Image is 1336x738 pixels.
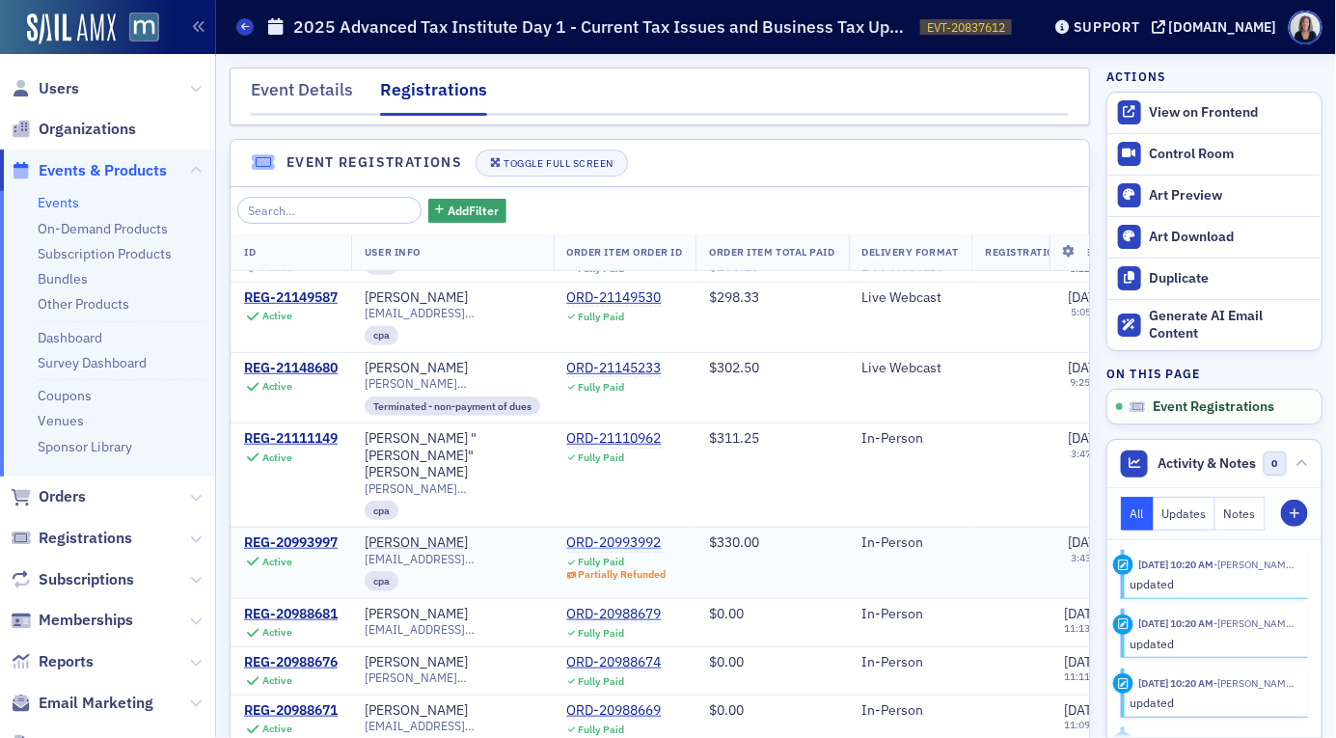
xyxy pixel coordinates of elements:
[862,702,959,720] div: In-Person
[39,160,167,181] span: Events & Products
[365,654,468,671] a: [PERSON_NAME]
[365,376,540,391] span: [PERSON_NAME][EMAIL_ADDRESS][DOMAIN_NAME]
[1113,555,1133,575] div: Update
[39,78,79,99] span: Users
[1154,497,1216,531] button: Updates
[365,702,468,720] a: [PERSON_NAME]
[365,606,468,623] div: [PERSON_NAME]
[1150,146,1312,163] div: Control Room
[244,534,338,552] div: REG-20993997
[862,289,959,307] div: Live Webcast
[38,245,172,262] a: Subscription Products
[1064,718,1107,731] time: 11:09 AM
[1150,308,1312,342] div: Generate AI Email Content
[567,606,662,623] div: ORD-20988679
[1064,653,1104,670] span: [DATE]
[1213,616,1295,630] span: Natalie Antonakas
[365,481,540,496] span: [PERSON_NAME][EMAIL_ADDRESS][DOMAIN_NAME]
[365,430,540,481] div: [PERSON_NAME] "[PERSON_NAME]" [PERSON_NAME]
[862,534,959,552] div: In-Person
[244,430,338,448] a: REG-21111149
[709,245,834,259] span: Order Item Total Paid
[38,387,92,404] a: Coupons
[11,693,153,714] a: Email Marketing
[1150,270,1312,287] div: Duplicate
[1071,305,1107,318] time: 5:05 PM
[27,14,116,44] img: SailAMX
[448,202,499,219] span: Add Filter
[365,306,540,320] span: [EMAIL_ADDRESS][PERSON_NAME][DOMAIN_NAME]
[262,451,292,464] div: Active
[365,534,468,552] a: [PERSON_NAME]
[11,119,136,140] a: Organizations
[39,693,153,714] span: Email Marketing
[38,412,84,429] a: Venues
[11,486,86,507] a: Orders
[1153,398,1274,416] span: Event Registrations
[862,360,959,377] div: Live Webcast
[578,556,624,568] div: Fully Paid
[38,295,129,313] a: Other Products
[262,380,292,393] div: Active
[1152,20,1284,34] button: [DOMAIN_NAME]
[1070,261,1107,275] time: 8:22 AM
[365,289,468,307] div: [PERSON_NAME]
[1131,575,1295,592] div: updated
[1215,497,1266,531] button: Notes
[567,534,667,552] a: ORD-20993992
[365,571,398,590] div: cpa
[567,702,662,720] a: ORD-20988669
[1107,134,1322,175] a: Control Room
[504,158,613,169] div: Toggle Full Screen
[262,723,292,735] div: Active
[862,606,959,623] div: In-Person
[1068,359,1107,376] span: [DATE]
[709,429,759,447] span: $311.25
[1064,701,1104,719] span: [DATE]
[567,289,662,307] div: ORD-21149530
[38,270,88,287] a: Bundles
[262,674,292,687] div: Active
[1150,187,1312,205] div: Art Preview
[709,533,759,551] span: $330.00
[365,622,540,637] span: [EMAIL_ADDRESS][DOMAIN_NAME]
[1213,558,1295,571] span: Natalie Antonakas
[1138,558,1213,571] time: 8/15/2025 10:20 AM
[1138,676,1213,690] time: 8/15/2025 10:20 AM
[39,528,132,549] span: Registrations
[237,197,422,224] input: Search…
[1064,605,1104,622] span: [DATE]
[244,606,338,623] div: REG-20988681
[365,245,421,259] span: User Info
[567,360,662,377] div: ORD-21145233
[1106,68,1166,85] h4: Actions
[365,670,540,685] span: [PERSON_NAME][EMAIL_ADDRESS][DOMAIN_NAME]
[578,724,624,736] div: Fully Paid
[1131,694,1295,711] div: updated
[567,430,662,448] div: ORD-21110962
[365,719,540,733] span: [EMAIL_ADDRESS][DOMAIN_NAME]
[1106,365,1322,382] h4: On this page
[1064,621,1107,635] time: 11:13 AM
[244,245,256,259] span: ID
[365,326,398,345] div: cpa
[1107,258,1322,299] button: Duplicate
[39,119,136,140] span: Organizations
[11,610,133,631] a: Memberships
[1138,616,1213,630] time: 8/15/2025 10:20 AM
[709,605,744,622] span: $0.00
[1071,447,1107,460] time: 3:47 PM
[1068,429,1107,447] span: [DATE]
[1107,175,1322,216] a: Art Preview
[11,651,94,672] a: Reports
[1107,299,1322,351] button: Generate AI Email Content
[1213,676,1295,690] span: Natalie Antonakas
[38,194,79,211] a: Events
[39,610,133,631] span: Memberships
[365,360,468,377] a: [PERSON_NAME]
[567,245,683,259] span: Order Item Order ID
